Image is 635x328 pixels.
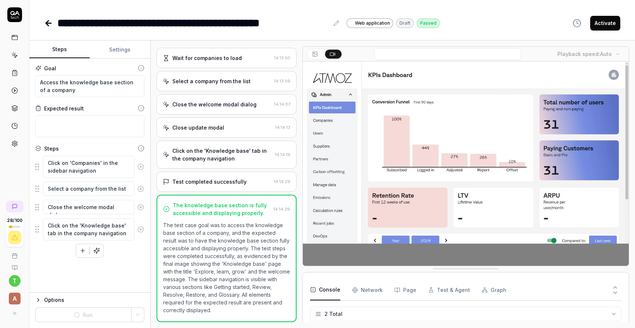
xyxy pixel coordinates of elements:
button: Steps [29,41,90,59]
div: Test completed successfully [172,178,247,186]
button: t [9,275,21,287]
button: Network [352,280,383,300]
div: Steps [44,145,59,152]
span: A [9,293,21,304]
button: Activate [590,16,620,31]
div: Suggestions [35,181,144,197]
div: Click on the 'Knowledge base' tab in the company navigation [172,147,272,162]
time: 14:14:19 [275,152,290,157]
button: Settings [90,41,150,59]
div: The knowledge base section is fully accessible and displaying properly. [173,201,270,217]
button: Remove step [134,200,147,215]
button: Remove step [134,222,147,237]
time: 14:14:13 [275,125,290,130]
div: Options [44,296,144,304]
button: Graph [482,280,506,300]
span: Web application [355,20,390,27]
button: Remove step [134,181,147,196]
button: A [3,287,26,306]
time: 14:13:50 [274,55,290,60]
button: Remove step [134,159,147,174]
a: Documentation [3,259,26,271]
time: 14:14:07 [274,102,290,107]
button: Console [310,280,340,300]
button: Page [394,280,416,300]
button: View version history [568,16,586,31]
div: Draft [396,18,414,28]
div: Close update modal [172,124,224,131]
div: Playback speed: [557,50,612,58]
a: Web application [347,18,393,28]
a: Book a call with us [3,247,26,259]
div: Wait for companies to load [172,54,242,62]
button: Options [35,296,144,304]
div: Close the welcome modal dialog [172,100,256,108]
div: Suggestions [35,155,144,178]
div: Goal [44,64,56,72]
a: New conversation [6,201,24,212]
span: 28 / 100 [7,218,22,223]
div: Passed [417,18,440,28]
button: Run [35,307,132,322]
button: Test & Agent [428,280,470,300]
time: 14:13:59 [274,78,290,84]
div: Suggestions [35,200,144,215]
time: 14:14:29 [273,207,290,212]
div: Suggestions [35,218,144,241]
div: Select a company from the list [172,77,251,85]
p: The test case goal was to access the knowledge base section of a company, and the expected result... [163,221,290,314]
time: 14:14:29 [274,179,290,184]
div: Expected result [44,105,84,112]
